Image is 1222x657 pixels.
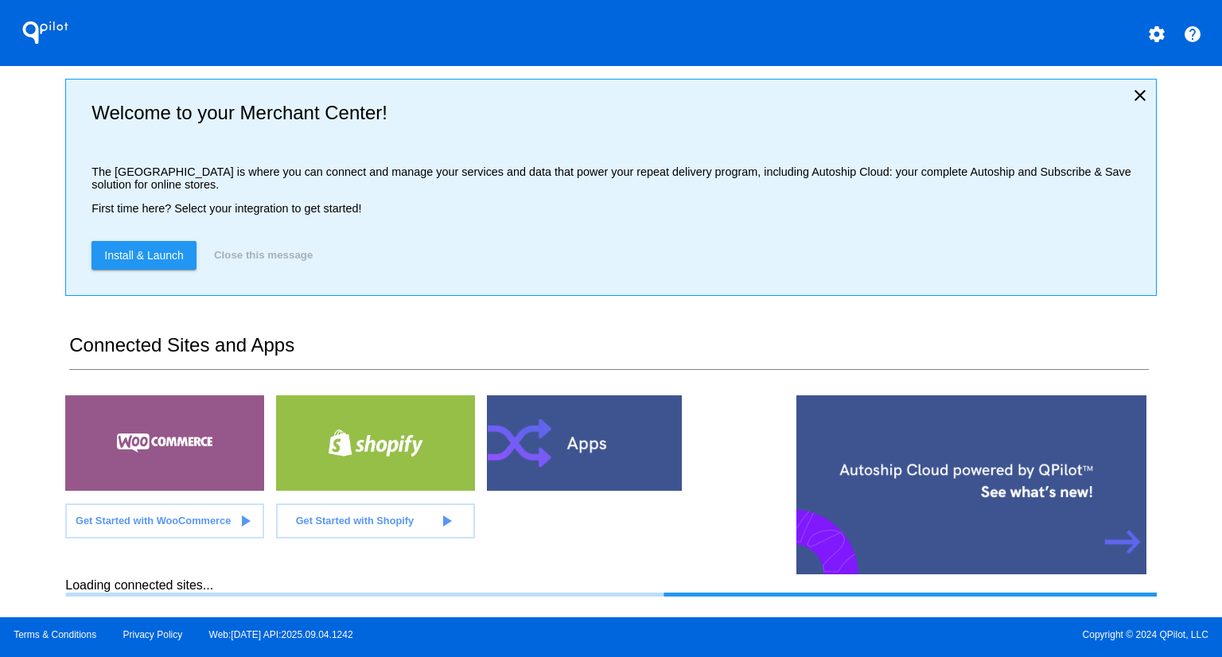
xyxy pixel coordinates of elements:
[65,503,264,538] a: Get Started with WooCommerce
[1131,86,1150,105] mat-icon: close
[91,165,1142,191] p: The [GEOGRAPHIC_DATA] is where you can connect and manage your services and data that power your ...
[65,578,1156,597] div: Loading connected sites...
[91,241,197,270] a: Install & Launch
[296,515,414,527] span: Get Started with Shopify
[104,249,184,262] span: Install & Launch
[1183,25,1202,44] mat-icon: help
[1147,25,1166,44] mat-icon: settings
[14,629,96,640] a: Terms & Conditions
[437,511,456,531] mat-icon: play_arrow
[209,629,353,640] a: Web:[DATE] API:2025.09.04.1242
[235,511,255,531] mat-icon: play_arrow
[209,241,317,270] button: Close this message
[625,629,1208,640] span: Copyright © 2024 QPilot, LLC
[14,17,77,49] h1: QPilot
[76,515,231,527] span: Get Started with WooCommerce
[69,334,1148,370] h2: Connected Sites and Apps
[123,629,183,640] a: Privacy Policy
[91,202,1142,215] p: First time here? Select your integration to get started!
[91,102,1142,124] h2: Welcome to your Merchant Center!
[276,503,475,538] a: Get Started with Shopify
